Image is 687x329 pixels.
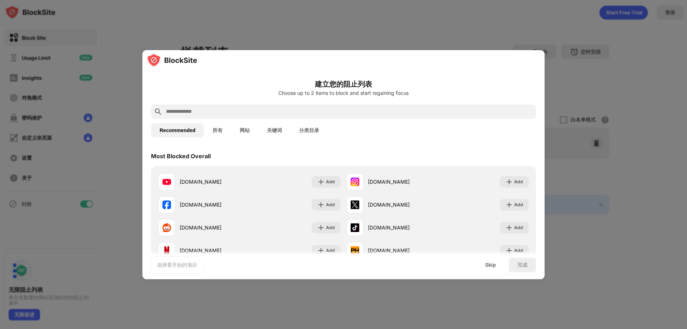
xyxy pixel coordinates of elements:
button: 网站 [231,123,258,137]
div: [DOMAIN_NAME] [368,201,438,208]
img: favicons [162,178,171,186]
img: favicons [351,178,359,186]
div: [DOMAIN_NAME] [368,247,438,254]
img: favicons [351,246,359,255]
img: favicons [162,246,171,255]
div: Add [514,201,523,208]
div: [DOMAIN_NAME] [180,201,249,208]
div: [DOMAIN_NAME] [180,247,249,254]
div: Most Blocked Overall [151,153,211,160]
img: search.svg [154,107,162,116]
button: 所有 [204,123,231,137]
div: Add [514,247,523,254]
div: Add [326,247,335,254]
div: Add [326,201,335,208]
div: Add [514,178,523,185]
div: 完成 [517,262,527,268]
div: 选择要开始的项目 [157,261,197,268]
img: favicons [351,223,359,232]
button: 关键词 [258,123,291,137]
img: favicons [162,200,171,209]
div: [DOMAIN_NAME] [180,224,249,231]
h6: 建立您的阻止列表 [151,79,536,89]
div: [DOMAIN_NAME] [180,178,249,185]
img: favicons [162,223,171,232]
div: Add [326,178,335,185]
div: Add [514,224,523,231]
button: Recommended [151,123,204,137]
div: Add [326,224,335,231]
img: logo-blocksite.svg [147,53,197,67]
div: [DOMAIN_NAME] [368,224,438,231]
button: 分类目录 [291,123,328,137]
div: [DOMAIN_NAME] [368,178,438,185]
img: favicons [351,200,359,209]
div: Skip [485,262,496,268]
div: Choose up to 2 items to block and start regaining focus [151,90,536,96]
